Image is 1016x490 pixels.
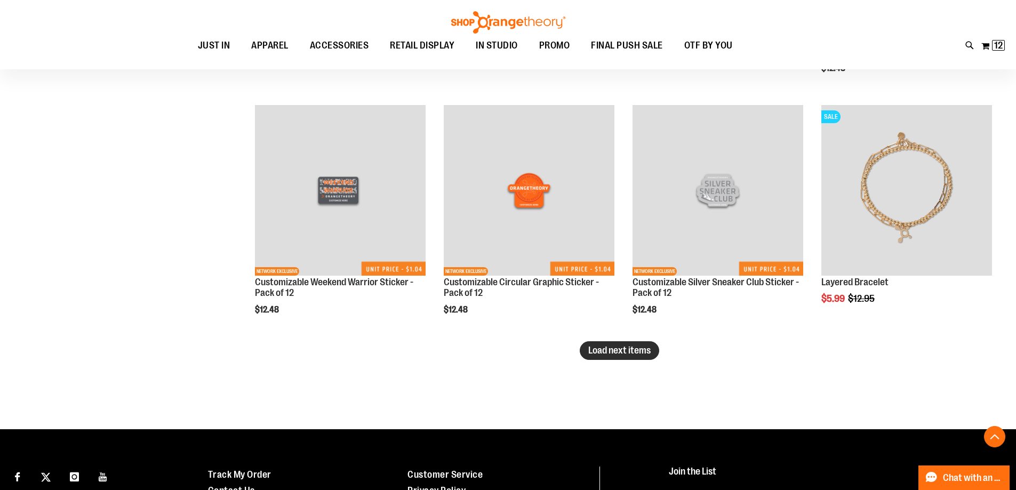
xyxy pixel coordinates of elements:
[255,267,299,276] span: NETWORK EXCLUSIVE
[633,105,803,277] a: Customizable Silver Sneaker Club Sticker - Pack of 12NETWORK EXCLUSIVE
[250,100,431,341] div: product
[918,465,1010,490] button: Chat with an Expert
[821,105,992,277] a: Layered BraceletSALE
[251,34,289,58] span: APPAREL
[821,277,889,287] a: Layered Bracelet
[255,105,426,277] a: Customizable Weekend Warrior Sticker - Pack of 12NETWORK EXCLUSIVE
[37,467,55,485] a: Visit our X page
[65,467,84,485] a: Visit our Instagram page
[627,100,809,341] div: product
[994,40,1003,51] span: 12
[444,267,488,276] span: NETWORK EXCLUSIVE
[821,110,841,123] span: SALE
[476,34,518,58] span: IN STUDIO
[41,472,51,482] img: Twitter
[444,305,469,315] span: $12.48
[310,34,369,58] span: ACCESSORIES
[539,34,570,58] span: PROMO
[684,34,733,58] span: OTF BY YOU
[407,469,483,480] a: Customer Service
[580,341,659,360] button: Load next items
[984,426,1005,447] button: Back To Top
[94,467,113,485] a: Visit our Youtube page
[633,105,803,276] img: Customizable Silver Sneaker Club Sticker - Pack of 12
[444,105,614,277] a: Customizable Circular Graphic Sticker - Pack of 12NETWORK EXCLUSIVE
[848,293,876,304] span: $12.95
[187,34,241,58] a: JUST IN
[588,345,651,356] span: Load next items
[943,473,1003,483] span: Chat with an Expert
[255,277,413,298] a: Customizable Weekend Warrior Sticker - Pack of 12
[198,34,230,58] span: JUST IN
[450,11,567,34] img: Shop Orangetheory
[8,467,27,485] a: Visit our Facebook page
[255,305,281,315] span: $12.48
[529,34,581,58] a: PROMO
[241,34,299,58] a: APPAREL
[444,277,599,298] a: Customizable Circular Graphic Sticker - Pack of 12
[299,34,380,58] a: ACCESSORIES
[633,277,799,298] a: Customizable Silver Sneaker Club Sticker - Pack of 12
[444,105,614,276] img: Customizable Circular Graphic Sticker - Pack of 12
[591,34,663,58] span: FINAL PUSH SALE
[821,105,992,276] img: Layered Bracelet
[379,34,465,58] a: RETAIL DISPLAY
[816,100,997,331] div: product
[633,267,677,276] span: NETWORK EXCLUSIVE
[821,293,846,304] span: $5.99
[255,105,426,276] img: Customizable Weekend Warrior Sticker - Pack of 12
[669,467,991,486] h4: Join the List
[633,305,658,315] span: $12.48
[674,34,743,58] a: OTF BY YOU
[580,34,674,58] a: FINAL PUSH SALE
[465,34,529,58] a: IN STUDIO
[390,34,454,58] span: RETAIL DISPLAY
[438,100,620,341] div: product
[208,469,271,480] a: Track My Order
